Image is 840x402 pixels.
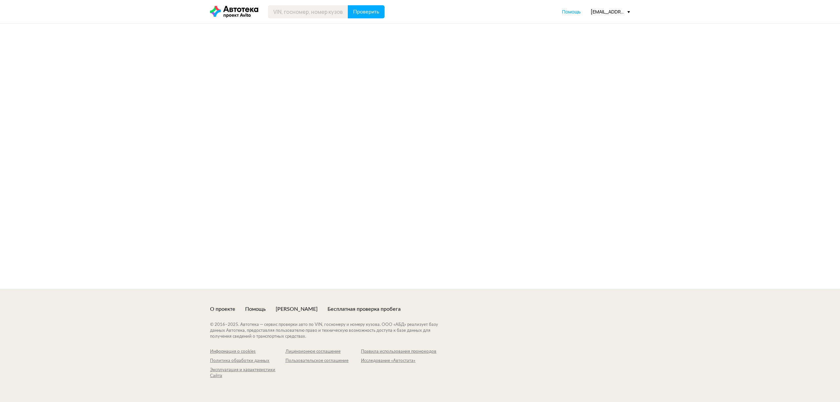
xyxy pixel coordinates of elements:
[268,5,348,18] input: VIN, госномер, номер кузова
[285,349,361,355] a: Лицензионное соглашение
[591,9,630,15] div: [EMAIL_ADDRESS][PERSON_NAME][DOMAIN_NAME]
[210,306,235,313] a: О проекте
[245,306,266,313] a: Помощь
[210,367,285,379] a: Эксплуатация и характеристики Сайта
[348,5,385,18] button: Проверить
[210,322,451,340] div: © 2016– 2025 . Автотека — сервис проверки авто по VIN, госномеру и номеру кузова. ООО «АБД» реали...
[210,358,285,364] a: Политика обработки данных
[327,306,401,313] a: Бесплатная проверка пробега
[361,358,436,364] a: Исследование «Автостата»
[210,349,285,355] a: Информация о cookies
[353,9,379,14] span: Проверить
[285,358,361,364] a: Пользовательское соглашение
[562,9,581,15] a: Помощь
[276,306,318,313] a: [PERSON_NAME]
[361,349,436,355] a: Правила использования промокодов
